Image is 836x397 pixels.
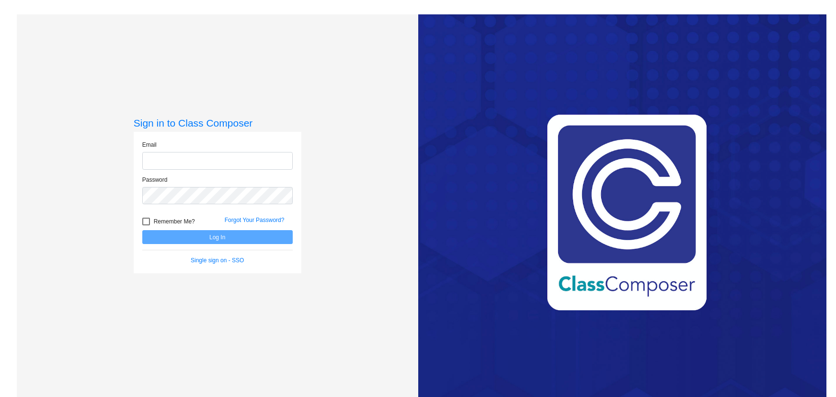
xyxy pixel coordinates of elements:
h3: Sign in to Class Composer [134,117,301,129]
span: Remember Me? [154,216,195,227]
a: Single sign on - SSO [191,257,244,264]
label: Email [142,140,157,149]
button: Log In [142,230,293,244]
label: Password [142,175,168,184]
a: Forgot Your Password? [225,217,285,223]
